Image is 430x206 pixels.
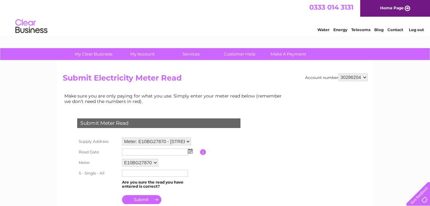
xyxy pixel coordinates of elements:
[188,149,193,154] img: ...
[213,48,266,60] a: Customer Help
[77,118,240,128] div: Submit Meter Read
[76,168,120,178] th: S - Single - All
[122,195,161,204] input: Submit
[120,178,200,191] td: Are you sure the read you have entered is correct?
[374,27,384,32] a: Blog
[67,48,120,60] a: My Clear Business
[64,4,367,31] div: Clear Business is a trading name of Verastar Limited (registered in [GEOGRAPHIC_DATA] No. 3667643...
[165,48,217,60] a: Services
[63,73,368,86] h2: Submit Electricity Meter Read
[333,27,347,32] a: Energy
[309,3,353,11] a: 0333 014 3131
[387,27,403,32] a: Contact
[76,147,120,157] th: Read Date
[76,157,120,168] th: Meter
[351,27,370,32] a: Telecoms
[15,17,48,36] img: logo.png
[262,48,315,60] a: Make A Payment
[63,92,287,105] td: Make sure you are only paying for what you use. Simply enter your meter read below (remember we d...
[317,27,329,32] a: Water
[305,73,368,81] div: Account number
[116,48,169,60] a: My Account
[76,136,120,147] th: Supply Address
[409,27,424,32] a: Log out
[200,149,206,155] input: Information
